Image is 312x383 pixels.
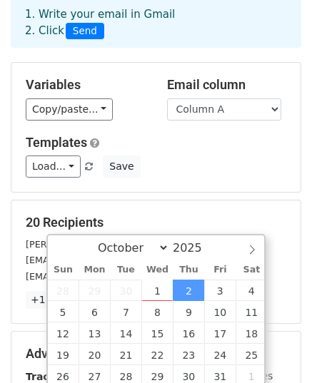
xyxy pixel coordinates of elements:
span: October 10, 2025 [204,301,236,322]
span: Sun [48,265,79,275]
h5: Variables [26,77,146,93]
span: October 5, 2025 [48,301,79,322]
span: October 18, 2025 [236,322,267,344]
span: October 16, 2025 [173,322,204,344]
span: September 29, 2025 [79,280,110,301]
strong: Tracking [26,371,74,382]
span: October 22, 2025 [141,344,173,365]
span: October 6, 2025 [79,301,110,322]
span: Sat [236,265,267,275]
span: Thu [173,265,204,275]
small: [EMAIL_ADDRESS][DOMAIN_NAME] [26,271,185,282]
span: Wed [141,265,173,275]
span: October 14, 2025 [110,322,141,344]
span: October 11, 2025 [236,301,267,322]
a: Templates [26,135,87,150]
span: October 24, 2025 [204,344,236,365]
small: [EMAIL_ADDRESS][DOMAIN_NAME] [26,255,185,265]
span: October 15, 2025 [141,322,173,344]
span: October 21, 2025 [110,344,141,365]
iframe: Chat Widget [241,315,312,383]
span: Mon [79,265,110,275]
span: Tue [110,265,141,275]
h5: 20 Recipients [26,215,286,230]
a: +17 more [26,291,86,309]
a: Copy/paste... [26,98,113,121]
span: October 8, 2025 [141,301,173,322]
span: October 25, 2025 [236,344,267,365]
span: Send [66,23,104,40]
span: September 28, 2025 [48,280,79,301]
button: Save [103,155,140,178]
span: October 13, 2025 [79,322,110,344]
span: October 3, 2025 [204,280,236,301]
h5: Advanced [26,346,286,362]
h5: Email column [167,77,287,93]
span: September 30, 2025 [110,280,141,301]
small: [PERSON_NAME][EMAIL_ADDRESS][DOMAIN_NAME] [26,239,261,250]
div: 1. Write your email in Gmail 2. Click [14,6,298,39]
span: October 23, 2025 [173,344,204,365]
span: Fri [204,265,236,275]
span: October 17, 2025 [204,322,236,344]
span: October 20, 2025 [79,344,110,365]
input: Year [169,241,221,255]
span: October 7, 2025 [110,301,141,322]
a: Load... [26,155,81,178]
span: October 1, 2025 [141,280,173,301]
span: October 19, 2025 [48,344,79,365]
span: October 2, 2025 [173,280,204,301]
span: October 4, 2025 [236,280,267,301]
span: October 9, 2025 [173,301,204,322]
span: October 12, 2025 [48,322,79,344]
